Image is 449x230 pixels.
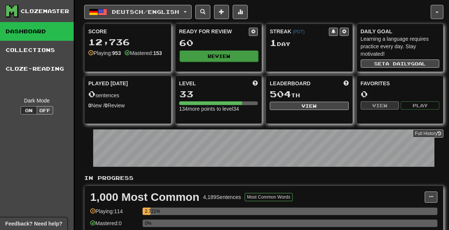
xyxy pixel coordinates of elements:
[125,49,162,57] div: Mastered:
[179,80,196,87] span: Level
[270,89,349,99] div: th
[401,101,439,110] button: Play
[361,101,399,110] button: View
[90,191,199,203] div: 1,000 Most Common
[105,102,108,108] strong: 0
[361,89,440,99] div: 0
[195,5,210,19] button: Search sentences
[21,106,37,114] button: On
[112,50,121,56] strong: 953
[88,49,121,57] div: Playing:
[179,105,258,113] div: 134 more points to level 34
[88,28,167,35] div: Score
[203,193,241,201] div: 4,189 Sentences
[90,208,139,220] div: Playing: 114
[233,5,248,19] button: More stats
[361,35,440,58] div: Learning a language requires practice every day. Stay motivated!
[112,9,179,15] span: Deutsch / English
[145,208,150,215] div: 2.721%
[270,102,349,110] button: View
[88,89,167,99] div: sentences
[37,106,53,114] button: Off
[361,80,440,87] div: Favorites
[84,174,443,182] p: In Progress
[253,80,258,87] span: Score more points to level up
[153,50,162,56] strong: 153
[179,28,249,35] div: Ready for Review
[88,102,167,109] div: New / Review
[88,80,128,87] span: Played [DATE]
[180,50,259,62] button: Review
[245,193,293,201] button: Most Common Words
[21,7,69,15] div: Clozemaster
[88,102,91,108] strong: 0
[88,89,95,99] span: 0
[84,5,192,19] button: Deutsch/English
[293,29,305,34] a: (PDT)
[6,97,68,104] div: Dark Mode
[179,38,258,47] div: 60
[361,59,440,68] button: Seta dailygoal
[214,5,229,19] button: Add sentence to collection
[270,89,291,99] span: 504
[270,38,349,48] div: Day
[343,80,349,87] span: This week in points, UTC
[270,80,311,87] span: Leaderboard
[5,220,62,227] span: Open feedback widget
[413,129,443,138] a: Full History
[270,28,329,35] div: Streak
[88,37,167,47] div: 12,736
[385,61,411,66] span: a daily
[361,28,440,35] div: Daily Goal
[270,37,277,48] span: 1
[179,89,258,99] div: 33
